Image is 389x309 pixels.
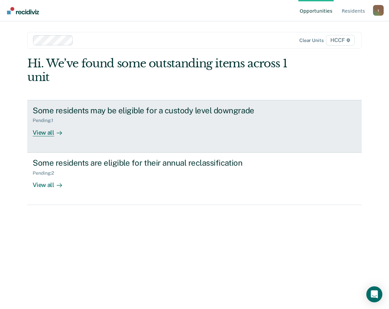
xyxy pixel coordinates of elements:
[27,57,295,84] div: Hi. We’ve found some outstanding items across 1 unit
[373,5,384,16] button: Profile dropdown button
[366,286,382,302] div: Open Intercom Messenger
[33,106,267,115] div: Some residents may be eligible for a custody level downgrade
[33,118,59,123] div: Pending : 1
[27,100,361,153] a: Some residents may be eligible for a custody level downgradePending:1View all
[33,170,59,176] div: Pending : 2
[33,158,267,168] div: Some residents are eligible for their annual reclassification
[299,38,324,43] div: Clear units
[27,153,361,205] a: Some residents are eligible for their annual reclassificationPending:2View all
[326,35,354,46] span: HCCF
[33,123,70,136] div: View all
[33,176,70,189] div: View all
[373,5,384,16] div: t
[7,7,39,14] img: Recidiviz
